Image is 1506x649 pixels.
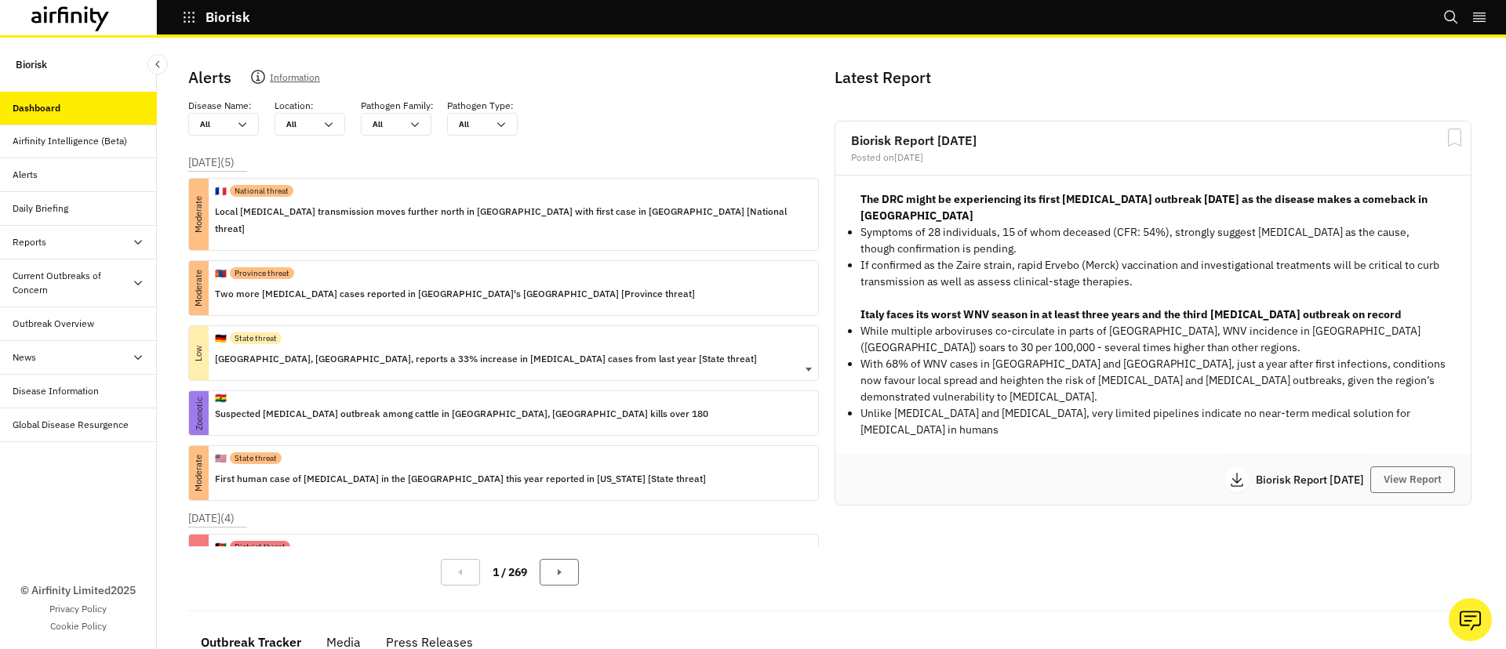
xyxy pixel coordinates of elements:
p: Local [MEDICAL_DATA] transmission moves further north in [GEOGRAPHIC_DATA] with first case in [GE... [215,203,806,237]
button: Close Sidebar [147,54,168,74]
button: Next Page [540,559,579,586]
button: Biorisk [182,4,250,31]
p: Two more [MEDICAL_DATA] cases reported in [GEOGRAPHIC_DATA]'s [GEOGRAPHIC_DATA] [Province threat] [215,285,695,303]
p: State threat [235,332,277,344]
div: Reports [13,235,46,249]
p: State threat [235,452,277,464]
p: Unlike [MEDICAL_DATA] and [MEDICAL_DATA], very limited pipelines indicate no near-term medical so... [860,405,1446,438]
p: 🇺🇸 [215,451,227,466]
p: First human case of [MEDICAL_DATA] in the [GEOGRAPHIC_DATA] this year reported in [US_STATE] [Sta... [215,470,706,488]
button: Search [1443,4,1459,31]
p: With 68% of WNV cases in [GEOGRAPHIC_DATA] and [GEOGRAPHIC_DATA], just a year after first infecti... [860,356,1446,405]
p: Location : [275,99,314,113]
p: Information [270,69,320,91]
p: Low [172,343,226,363]
div: Disease Information [13,384,99,398]
p: Symptoms of 28 individuals, 15 of whom deceased (CFR: 54%), strongly suggest [MEDICAL_DATA] as th... [860,224,1446,257]
p: District threat [235,541,286,553]
p: 🇦🇫 [215,540,227,554]
a: Cookie Policy [50,619,107,633]
p: 🇩🇪 [215,332,227,346]
strong: Italy faces its worst WNV season in at least three years and the third [MEDICAL_DATA] outbreak on... [860,307,1402,321]
p: Biorisk Report [DATE] [1256,474,1370,485]
p: Suspected [MEDICAL_DATA] outbreak among cattle in [GEOGRAPHIC_DATA], [GEOGRAPHIC_DATA] kills over... [215,405,708,422]
p: 🇫🇷 [215,184,227,198]
p: Moderate [172,278,226,298]
button: Previous Page [441,559,480,586]
div: Current Outbreaks of Concern [13,269,132,297]
div: Posted on [DATE] [851,153,1455,162]
p: Alerts [188,66,231,89]
p: Pathogen Type : [447,99,514,113]
p: [GEOGRAPHIC_DATA], [GEOGRAPHIC_DATA], reports a 33% increase in [MEDICAL_DATA] cases from last ye... [215,350,757,368]
p: © Airfinity Limited 2025 [20,582,136,599]
p: Zoonotic [177,404,221,423]
p: Biorisk [206,10,250,24]
button: Ask our analysts [1449,598,1492,641]
div: News [13,350,36,364]
p: Moderate [163,205,235,224]
p: [DATE] ( 4 ) [188,510,235,527]
div: Airfinity Intelligence (Beta) [13,134,127,148]
div: Outbreak Overview [13,317,94,331]
a: Privacy Policy [49,602,107,616]
p: Biorisk [16,50,47,79]
p: If confirmed as the Zaire strain, rapid Ervebo (Merck) vaccination and investigational treatments... [860,257,1446,290]
p: Disease Name : [188,99,252,113]
div: Global Disease Resurgence [13,418,129,432]
p: Moderate [172,463,226,483]
p: 1 / 269 [493,564,527,581]
p: [DATE] ( 5 ) [188,154,235,171]
strong: The DRC might be experiencing its first [MEDICAL_DATA] outbreak [DATE] as the disease makes a com... [860,192,1428,223]
div: Dashboard [13,101,60,115]
div: Alerts [13,168,38,182]
p: 🇲🇳 [215,266,227,281]
p: Pathogen Family : [361,99,434,113]
p: National threat [235,185,289,197]
h2: Biorisk Report [DATE] [851,134,1455,147]
button: View Report [1370,466,1455,493]
p: While multiple arboviruses co-circulate in parts of [GEOGRAPHIC_DATA], WNV incidence in [GEOGRAPH... [860,323,1446,356]
p: Province threat [235,267,289,279]
div: Daily Briefing [13,201,68,216]
p: Latest Report [835,66,1468,89]
svg: Bookmark Report [1445,128,1464,147]
p: 🇬🇭 [215,391,227,405]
